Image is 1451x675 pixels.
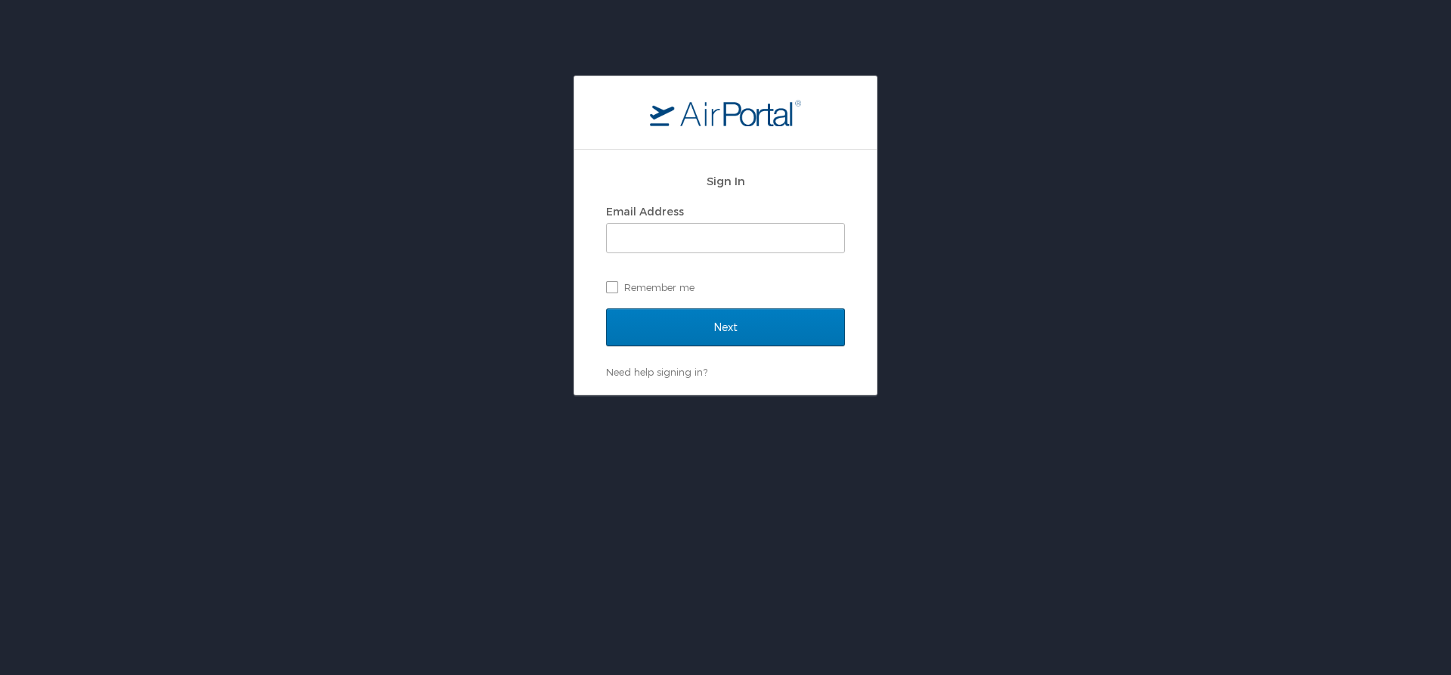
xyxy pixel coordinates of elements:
input: Next [606,308,845,346]
a: Need help signing in? [606,366,707,378]
h2: Sign In [606,172,845,190]
img: logo [650,99,801,126]
label: Email Address [606,205,684,218]
label: Remember me [606,276,845,299]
